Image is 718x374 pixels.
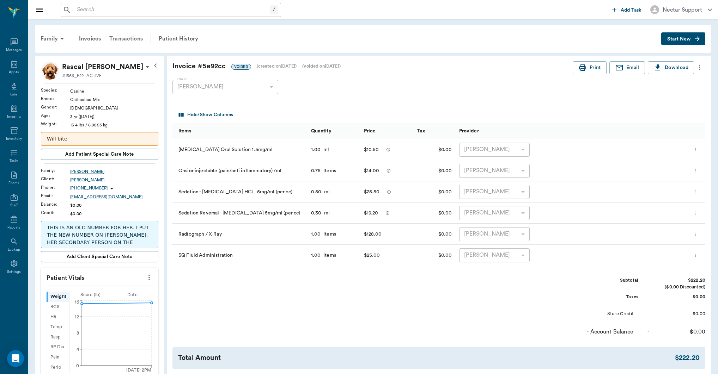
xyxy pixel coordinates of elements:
div: Family [36,30,71,47]
div: [PERSON_NAME] [459,248,530,262]
div: Date [111,292,153,298]
a: Transactions [105,30,147,47]
div: Balance : [41,201,70,207]
img: Profile Image [41,61,59,80]
button: message [385,187,393,197]
div: Phone : [41,184,70,191]
div: Items [321,167,336,174]
div: $0.00 [413,181,456,202]
div: Species : [41,87,70,93]
div: Items [321,231,336,238]
div: 1.00 [311,252,321,259]
div: Quantity [308,123,360,139]
div: Forms [8,181,19,186]
div: Credit : [41,210,70,216]
div: $0.00 [413,139,456,160]
div: Score ( lb ) [69,292,111,298]
button: Select columns [177,110,235,120]
label: Client [177,77,187,82]
span: Add client Special Care Note [67,253,133,261]
div: Invoice # 5e92cc [172,61,573,71]
div: Lookup [8,247,20,253]
div: [PERSON_NAME] [459,164,530,178]
div: Appts [9,70,19,75]
tspan: 12 [75,314,79,319]
div: $222.20 [675,353,700,363]
button: more [691,186,699,198]
span: VOIDED [232,64,250,69]
button: more [691,165,699,177]
div: Canine [70,88,158,94]
div: ml [321,210,330,217]
div: Radiograph / X-Ray [172,224,308,245]
div: $0.00 [413,202,456,224]
button: Close drawer [32,3,47,17]
div: Rascal Woods [62,61,143,73]
p: THIS IS AN OLD NUMBER FOR HER. I PUT THE NEW NUMBER ON [PERSON_NAME]. HER SECONDARY PERSON ON THE... [47,224,152,254]
div: Resp [47,332,69,342]
div: Perio [47,362,69,373]
button: Add client Special Care Note [41,251,158,262]
div: Temp [47,322,69,332]
button: Add patient Special Care Note [41,149,158,160]
div: $0.00 [413,224,456,245]
input: Search [74,5,270,15]
div: $0.00 [652,311,705,317]
div: Age : [41,112,70,119]
div: - Store Credit [581,311,634,317]
tspan: 4 [77,347,79,351]
div: $222.20 [652,277,705,284]
div: 1.00 [311,231,321,238]
div: Onsior injectable (pain/anti inflammatory) /ml [172,160,308,181]
button: more [694,61,705,73]
button: Email [609,61,645,74]
div: Open Intercom Messenger [7,350,24,367]
div: Family : [41,167,70,174]
div: 0.50 [311,188,322,195]
div: Invoices [75,30,105,47]
div: $128.00 [364,229,382,239]
button: message [384,208,391,218]
div: Total Amount [178,353,675,363]
div: Inventory [6,136,22,142]
p: #1566_P22 - ACTIVE [62,73,102,79]
div: Staff [10,203,18,208]
button: message [385,166,393,176]
button: Print [573,61,607,74]
p: Patient Vitals [41,268,158,286]
div: $0.00 [70,211,158,217]
div: 0.75 [311,167,321,174]
tspan: [DATE] 2PM [126,368,152,372]
div: Client : [41,176,70,182]
button: more [691,207,699,219]
div: Pain [47,352,69,362]
div: 15.4 lbs / 6.9853 kg [70,122,158,128]
div: Weight : [41,121,70,127]
div: Tax [413,123,456,139]
div: BCS [47,302,69,312]
div: Settings [7,269,21,275]
div: $0.00 [652,328,705,336]
div: BP Dia [47,342,69,353]
div: - Account Balance [580,328,633,336]
div: Tasks [10,158,18,164]
div: $0.00 [413,160,456,181]
a: [PERSON_NAME] [70,168,158,175]
span: Add patient Special Care Note [65,150,134,158]
div: Email : [41,193,70,199]
div: $25.50 [364,187,380,197]
div: Patient History [154,30,202,47]
a: [PERSON_NAME] [70,177,158,183]
div: $0.00 [652,294,705,300]
div: Gender : [41,104,70,110]
tspan: 8 [77,331,79,335]
div: Labs [10,92,18,97]
div: $0.00 [413,245,456,266]
div: HR [47,312,69,322]
div: (voided on [DATE] ) [302,63,341,70]
div: Messages [6,48,22,53]
a: [EMAIL_ADDRESS][DOMAIN_NAME] [70,194,158,200]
